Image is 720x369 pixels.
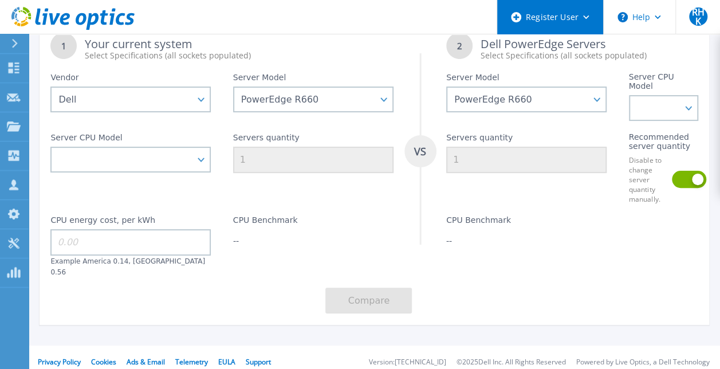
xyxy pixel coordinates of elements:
[481,38,698,61] div: Dell PowerEdge Servers
[414,144,426,158] tspan: VS
[85,50,393,61] div: Select Specifications (all sockets populated)
[50,257,205,276] label: Example America 0.14, [GEOGRAPHIC_DATA] 0.56
[50,215,155,229] label: CPU energy cost, per kWh
[233,133,300,147] label: Servers quantity
[629,72,693,95] label: Server CPU Model
[233,235,394,246] div: --
[127,357,165,367] a: Ads & Email
[629,132,693,155] label: Recommended server quantity
[457,40,462,52] tspan: 2
[233,73,286,87] label: Server Model
[481,50,698,61] div: Select Specifications (all sockets populated)
[50,133,122,147] label: Server CPU Model
[85,38,393,61] div: Your current system
[50,73,78,87] label: Vendor
[325,288,412,313] button: Compare
[629,155,665,204] label: Disable to change server quantity manually.
[446,215,511,229] label: CPU Benchmark
[369,359,446,366] li: Version: [TECHNICAL_ID]
[175,357,208,367] a: Telemetry
[689,7,707,26] span: RHK
[233,215,298,229] label: CPU Benchmark
[446,235,607,246] div: --
[50,229,211,256] input: 0.00
[457,359,566,366] li: © 2025 Dell Inc. All Rights Reserved
[246,357,271,367] a: Support
[38,357,81,367] a: Privacy Policy
[61,40,66,52] tspan: 1
[446,133,513,147] label: Servers quantity
[576,359,710,366] li: Powered by Live Optics, a Dell Technology
[446,73,499,87] label: Server Model
[91,357,116,367] a: Cookies
[218,357,235,367] a: EULA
